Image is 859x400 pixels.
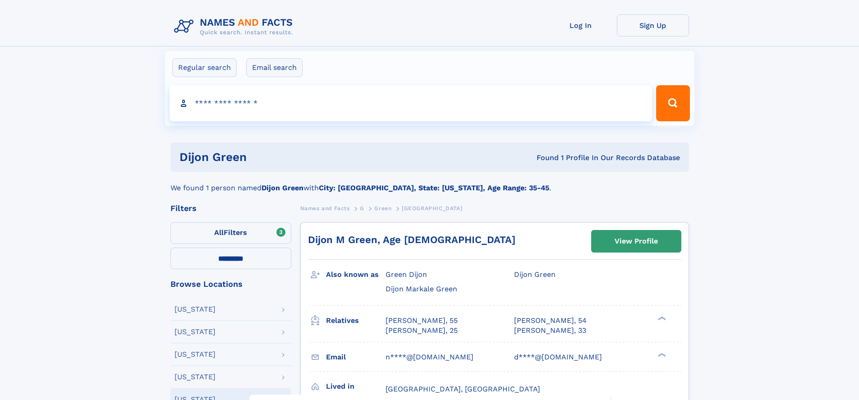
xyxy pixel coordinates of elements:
a: Sign Up [617,14,689,37]
img: Logo Names and Facts [170,14,300,39]
div: Browse Locations [170,280,291,288]
b: Dijon Green [262,184,303,192]
span: [GEOGRAPHIC_DATA], [GEOGRAPHIC_DATA] [386,385,540,393]
h1: dijon green [179,152,392,163]
div: ❯ [656,315,666,321]
span: All [214,228,224,237]
a: [PERSON_NAME], 54 [514,316,587,326]
a: [PERSON_NAME], 25 [386,326,458,336]
span: Dijon Markale Green [386,285,457,293]
span: G [360,205,364,211]
a: Names and Facts [300,202,350,214]
input: search input [170,85,652,121]
a: Green [374,202,391,214]
label: Email search [246,58,303,77]
h3: Relatives [326,313,386,328]
div: Filters [170,204,291,212]
a: Dijon M Green, Age [DEMOGRAPHIC_DATA] [308,234,515,245]
div: ❯ [656,352,666,358]
div: [US_STATE] [175,373,216,381]
div: [US_STATE] [175,351,216,358]
b: City: [GEOGRAPHIC_DATA], State: [US_STATE], Age Range: 35-45 [319,184,549,192]
span: Dijon Green [514,270,556,279]
label: Filters [170,222,291,244]
h3: Also known as [326,267,386,282]
div: [US_STATE] [175,328,216,336]
label: Regular search [172,58,237,77]
div: View Profile [615,231,658,252]
a: [PERSON_NAME], 33 [514,326,586,336]
a: View Profile [592,230,681,252]
h3: Lived in [326,379,386,394]
button: Search Button [656,85,689,121]
div: [US_STATE] [175,306,216,313]
div: Found 1 Profile In Our Records Database [391,153,680,163]
div: We found 1 person named with . [170,172,689,193]
span: Green Dijon [386,270,427,279]
a: Log In [545,14,617,37]
span: Green [374,205,391,211]
h3: Email [326,349,386,365]
a: [PERSON_NAME], 55 [386,316,458,326]
a: G [360,202,364,214]
span: [GEOGRAPHIC_DATA] [402,205,462,211]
